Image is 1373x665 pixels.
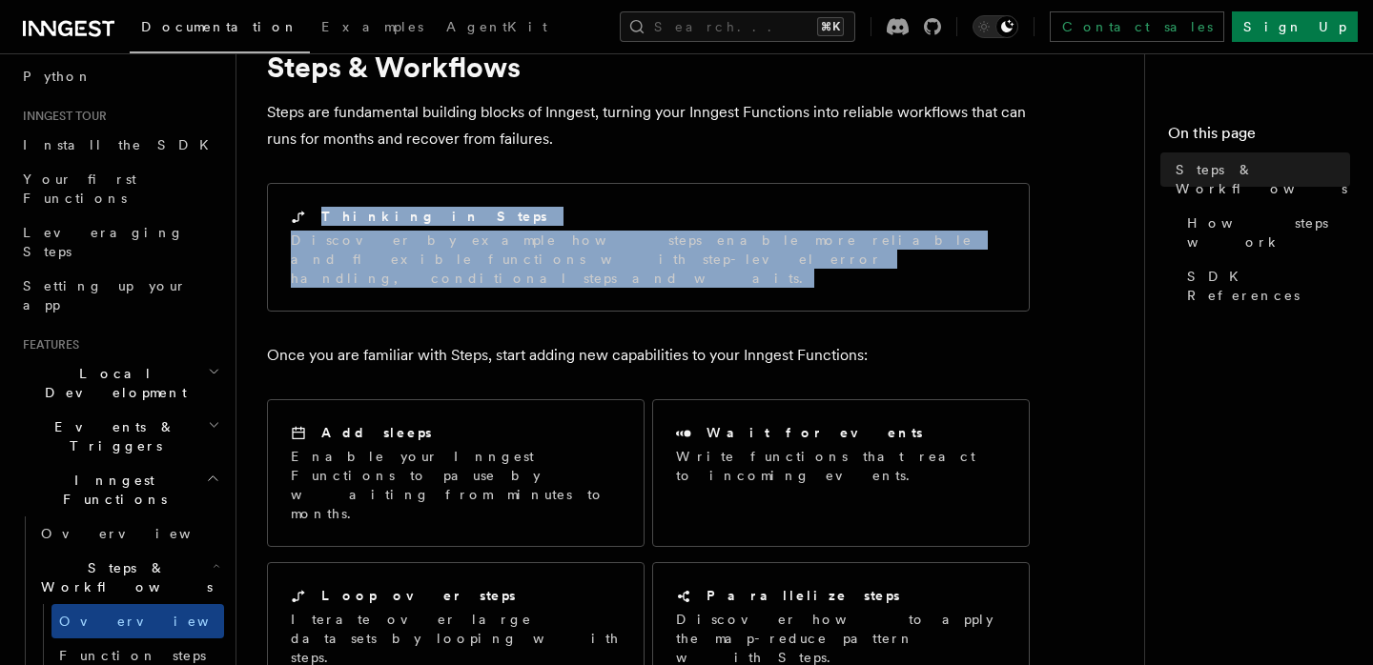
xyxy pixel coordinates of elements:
[15,109,107,124] span: Inngest tour
[1187,267,1350,305] span: SDK References
[1232,11,1358,42] a: Sign Up
[15,417,208,455] span: Events & Triggers
[23,225,184,259] span: Leveraging Steps
[291,447,621,523] p: Enable your Inngest Functions to pause by waiting from minutes to months.
[1168,152,1350,206] a: Steps & Workflows
[321,207,547,226] h2: Thinking in Steps
[652,399,1030,547] a: Wait for eventsWrite functions that react to incoming events.
[130,6,310,53] a: Documentation
[676,447,1006,485] p: Write functions that react to incoming events.
[59,614,256,629] span: Overview
[973,15,1018,38] button: Toggle dark mode
[15,410,224,463] button: Events & Triggers
[321,423,432,442] h2: Add sleeps
[267,99,1030,152] p: Steps are fundamental building blocks of Inngest, turning your Inngest Functions into reliable wo...
[620,11,855,42] button: Search...⌘K
[267,183,1030,312] a: Thinking in StepsDiscover by example how steps enable more reliable and flexible functions with s...
[51,604,224,638] a: Overview
[267,399,645,547] a: Add sleepsEnable your Inngest Functions to pause by waiting from minutes to months.
[15,463,224,516] button: Inngest Functions
[15,59,224,93] a: Python
[33,551,224,604] button: Steps & Workflows
[15,356,224,410] button: Local Development
[435,6,559,51] a: AgentKit
[15,162,224,215] a: Your first Functions
[1187,213,1350,252] span: How steps work
[1050,11,1224,42] a: Contact sales
[33,558,213,596] span: Steps & Workflows
[15,337,79,353] span: Features
[291,231,1006,288] p: Discover by example how steps enable more reliable and flexible functions with step-level error h...
[15,215,224,269] a: Leveraging Steps
[23,171,136,206] span: Your first Functions
[23,278,187,312] span: Setting up your app
[59,648,206,663] span: Function steps
[41,526,237,541] span: Overview
[267,342,1030,369] p: Once you are familiar with Steps, start adding new capabilities to your Inngest Functions:
[1179,206,1350,259] a: How steps work
[1168,122,1350,152] h4: On this page
[33,516,224,551] a: Overview
[310,6,435,51] a: Examples
[23,137,220,152] span: Install the SDK
[23,69,92,84] span: Python
[141,19,298,34] span: Documentation
[321,19,423,34] span: Examples
[817,17,844,36] kbd: ⌘K
[446,19,547,34] span: AgentKit
[707,586,900,605] h2: Parallelize steps
[15,364,208,402] span: Local Development
[321,586,516,605] h2: Loop over steps
[1176,160,1350,198] span: Steps & Workflows
[1179,259,1350,312] a: SDK References
[15,471,206,509] span: Inngest Functions
[15,269,224,322] a: Setting up your app
[15,128,224,162] a: Install the SDK
[267,50,1030,84] h1: Steps & Workflows
[707,423,923,442] h2: Wait for events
